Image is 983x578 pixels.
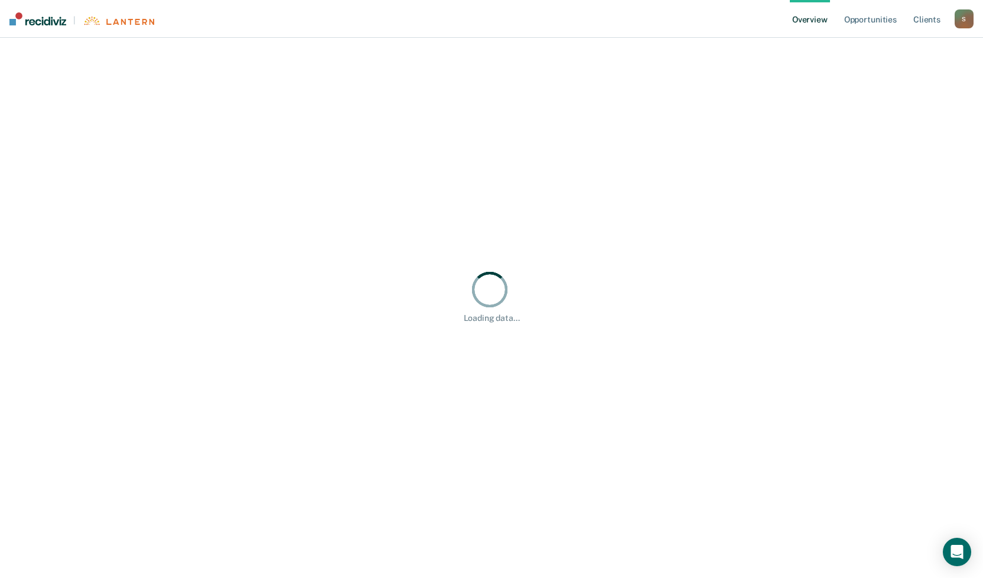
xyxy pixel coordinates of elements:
[83,17,154,25] img: Lantern
[9,12,154,25] a: |
[955,9,974,28] button: S
[464,313,520,323] div: Loading data...
[66,15,83,25] span: |
[943,538,971,566] div: Open Intercom Messenger
[9,12,66,25] img: Recidiviz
